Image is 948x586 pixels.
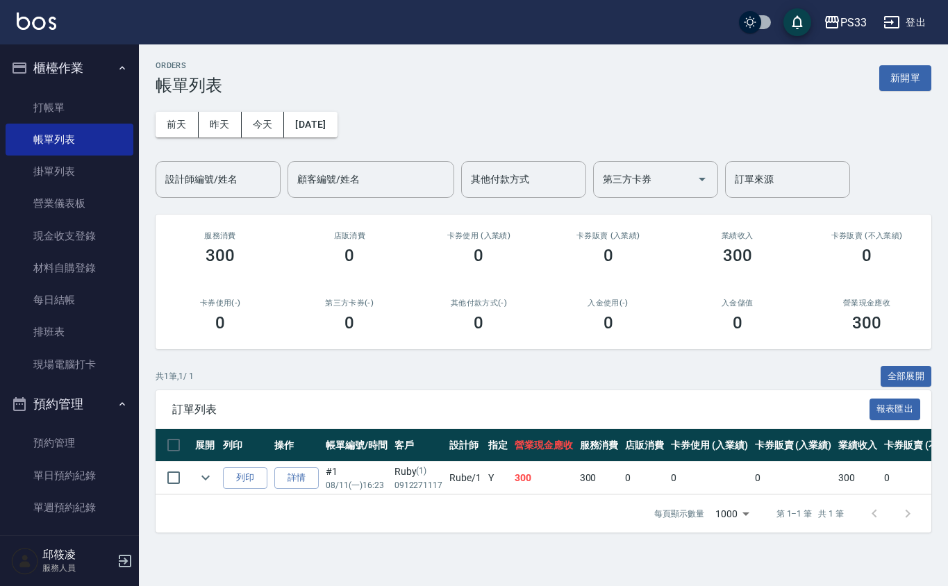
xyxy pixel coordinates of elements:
h3: 0 [604,246,613,265]
h3: 帳單列表 [156,76,222,95]
a: 報表匯出 [870,402,921,415]
h2: ORDERS [156,61,222,70]
h3: 0 [604,313,613,333]
td: #1 [322,462,391,494]
h2: 入金儲值 [690,299,785,308]
td: Y [485,462,511,494]
button: 報表匯出 [870,399,921,420]
h3: 0 [862,246,872,265]
th: 列印 [219,429,271,462]
th: 設計師 [446,429,485,462]
img: Logo [17,12,56,30]
p: (1) [416,464,426,479]
button: 全部展開 [881,366,932,387]
h2: 第三方卡券(-) [301,299,397,308]
h3: 0 [344,313,354,333]
th: 營業現金應收 [511,429,576,462]
h2: 卡券販賣 (入業績) [560,231,656,240]
th: 指定 [485,429,511,462]
h2: 業績收入 [690,231,785,240]
div: 1000 [710,495,754,533]
th: 卡券販賣 (入業績) [751,429,835,462]
a: 預約管理 [6,427,133,459]
p: 0912271117 [394,479,443,492]
button: 昨天 [199,112,242,137]
th: 服務消費 [576,429,622,462]
button: 報表及分析 [6,529,133,565]
p: 每頁顯示數量 [654,508,704,520]
h3: 300 [206,246,235,265]
a: 掛單列表 [6,156,133,187]
button: 列印 [223,467,267,489]
h2: 店販消費 [301,231,397,240]
div: Ruby [394,464,443,479]
button: 前天 [156,112,199,137]
td: 0 [667,462,751,494]
button: expand row [195,467,216,488]
h3: 0 [733,313,742,333]
h2: 卡券使用(-) [172,299,268,308]
th: 客戶 [391,429,447,462]
h2: 其他付款方式(-) [431,299,526,308]
a: 打帳單 [6,92,133,124]
a: 單日預約紀錄 [6,460,133,492]
a: 詳情 [274,467,319,489]
h2: 營業現金應收 [819,299,915,308]
th: 操作 [271,429,322,462]
h3: 0 [474,246,483,265]
span: 訂單列表 [172,403,870,417]
h3: 0 [215,313,225,333]
h3: 300 [852,313,881,333]
td: 300 [835,462,881,494]
h3: 服務消費 [172,231,268,240]
img: Person [11,547,39,575]
a: 現金收支登錄 [6,220,133,252]
button: 櫃檯作業 [6,50,133,86]
button: PS33 [818,8,872,37]
a: 營業儀表板 [6,187,133,219]
a: 新開單 [879,71,931,84]
a: 每日結帳 [6,284,133,316]
button: 登出 [878,10,931,35]
th: 卡券使用 (入業績) [667,429,751,462]
a: 材料自購登錄 [6,252,133,284]
th: 帳單編號/時間 [322,429,391,462]
button: 今天 [242,112,285,137]
a: 單週預約紀錄 [6,492,133,524]
h2: 卡券使用 (入業績) [431,231,526,240]
th: 展開 [192,429,219,462]
a: 現場電腦打卡 [6,349,133,380]
h2: 入金使用(-) [560,299,656,308]
p: 共 1 筆, 1 / 1 [156,370,194,383]
p: 08/11 (一) 16:23 [326,479,388,492]
button: save [783,8,811,36]
a: 帳單列表 [6,124,133,156]
p: 服務人員 [42,562,113,574]
button: Open [691,168,713,190]
button: 新開單 [879,65,931,91]
h5: 邱筱凌 [42,548,113,562]
a: 排班表 [6,316,133,348]
h3: 0 [344,246,354,265]
h3: 300 [723,246,752,265]
div: PS33 [840,14,867,31]
h3: 0 [474,313,483,333]
button: [DATE] [284,112,337,137]
p: 第 1–1 筆 共 1 筆 [776,508,844,520]
button: 預約管理 [6,386,133,422]
td: 300 [511,462,576,494]
td: 0 [622,462,667,494]
td: Rube /1 [446,462,485,494]
th: 店販消費 [622,429,667,462]
td: 300 [576,462,622,494]
h2: 卡券販賣 (不入業績) [819,231,915,240]
th: 業績收入 [835,429,881,462]
td: 0 [751,462,835,494]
